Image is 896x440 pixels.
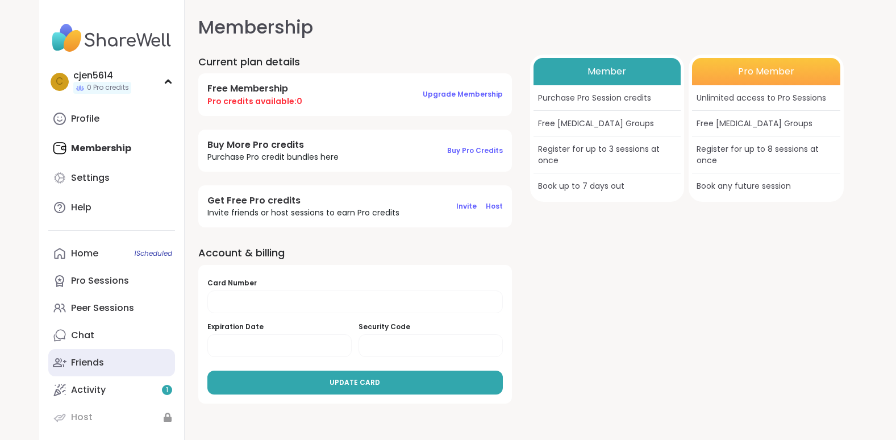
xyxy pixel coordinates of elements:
[534,173,681,198] div: Book up to 7 days out
[692,58,840,85] div: Pro Member
[217,342,342,351] iframe: Secure expiration date input frame
[207,322,352,332] h5: Expiration Date
[486,194,503,218] button: Host
[217,298,493,308] iframe: Secure card number input frame
[48,164,175,192] a: Settings
[134,249,172,258] span: 1 Scheduled
[71,302,134,314] div: Peer Sessions
[71,329,94,342] div: Chat
[423,89,503,99] span: Upgrade Membership
[207,96,302,107] span: Pro credits available: 0
[56,74,63,89] span: c
[534,111,681,136] div: Free [MEDICAL_DATA] Groups
[207,279,503,288] h5: Card Number
[198,14,844,41] h1: Membership
[166,385,168,395] span: 1
[71,275,129,287] div: Pro Sessions
[73,69,131,82] div: cjen5614
[71,113,99,125] div: Profile
[207,151,339,163] span: Purchase Pro credit bundles here
[692,173,840,198] div: Book any future session
[48,404,175,431] a: Host
[48,105,175,132] a: Profile
[486,201,503,211] span: Host
[207,82,302,95] h4: Free Membership
[447,146,503,155] span: Buy Pro Credits
[71,172,110,184] div: Settings
[198,246,512,260] h2: Account & billing
[207,194,399,207] h4: Get Free Pro credits
[534,58,681,85] div: Member
[198,55,512,69] h2: Current plan details
[359,322,503,332] h5: Security Code
[48,376,175,404] a: Activity1
[534,85,681,111] div: Purchase Pro Session credits
[447,139,503,163] button: Buy Pro Credits
[71,356,104,369] div: Friends
[48,240,175,267] a: Home1Scheduled
[456,194,477,218] button: Invite
[48,294,175,322] a: Peer Sessions
[368,342,493,351] iframe: Secure CVC input frame
[48,18,175,58] img: ShareWell Nav Logo
[87,83,129,93] span: 0 Pro credits
[534,136,681,173] div: Register for up to 3 sessions at once
[207,371,503,395] button: UPDATE CARD
[692,111,840,136] div: Free [MEDICAL_DATA] Groups
[48,322,175,349] a: Chat
[330,377,380,388] span: UPDATE CARD
[48,194,175,221] a: Help
[692,136,840,173] div: Register for up to 8 sessions at once
[48,349,175,376] a: Friends
[692,85,840,111] div: Unlimited access to Pro Sessions
[48,267,175,294] a: Pro Sessions
[71,201,91,214] div: Help
[71,247,98,260] div: Home
[71,411,93,424] div: Host
[456,201,477,211] span: Invite
[207,139,339,151] h4: Buy More Pro credits
[423,82,503,106] button: Upgrade Membership
[207,207,399,218] span: Invite friends or host sessions to earn Pro credits
[71,384,106,396] div: Activity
